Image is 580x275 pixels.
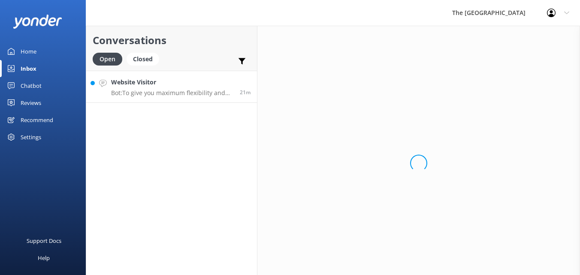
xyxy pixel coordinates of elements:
div: Support Docs [27,232,61,249]
a: Website VisitorBot:To give you maximum flexibility and access to the best available rates, our re... [86,71,257,103]
div: Chatbot [21,77,42,94]
span: Sep 03 2025 09:50am (UTC -10:00) Pacific/Honolulu [240,89,251,96]
img: yonder-white-logo.png [13,15,62,29]
h2: Conversations [93,32,251,48]
div: Recommend [21,111,53,129]
div: Closed [127,53,159,66]
a: Closed [127,54,163,63]
a: Open [93,54,127,63]
div: Help [38,249,50,266]
div: Settings [21,129,41,146]
div: Home [21,43,36,60]
div: Reviews [21,94,41,111]
h4: Website Visitor [111,78,233,87]
div: Open [93,53,122,66]
div: Inbox [21,60,36,77]
p: Bot: To give you maximum flexibility and access to the best available rates, our resorts do not p... [111,89,233,97]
